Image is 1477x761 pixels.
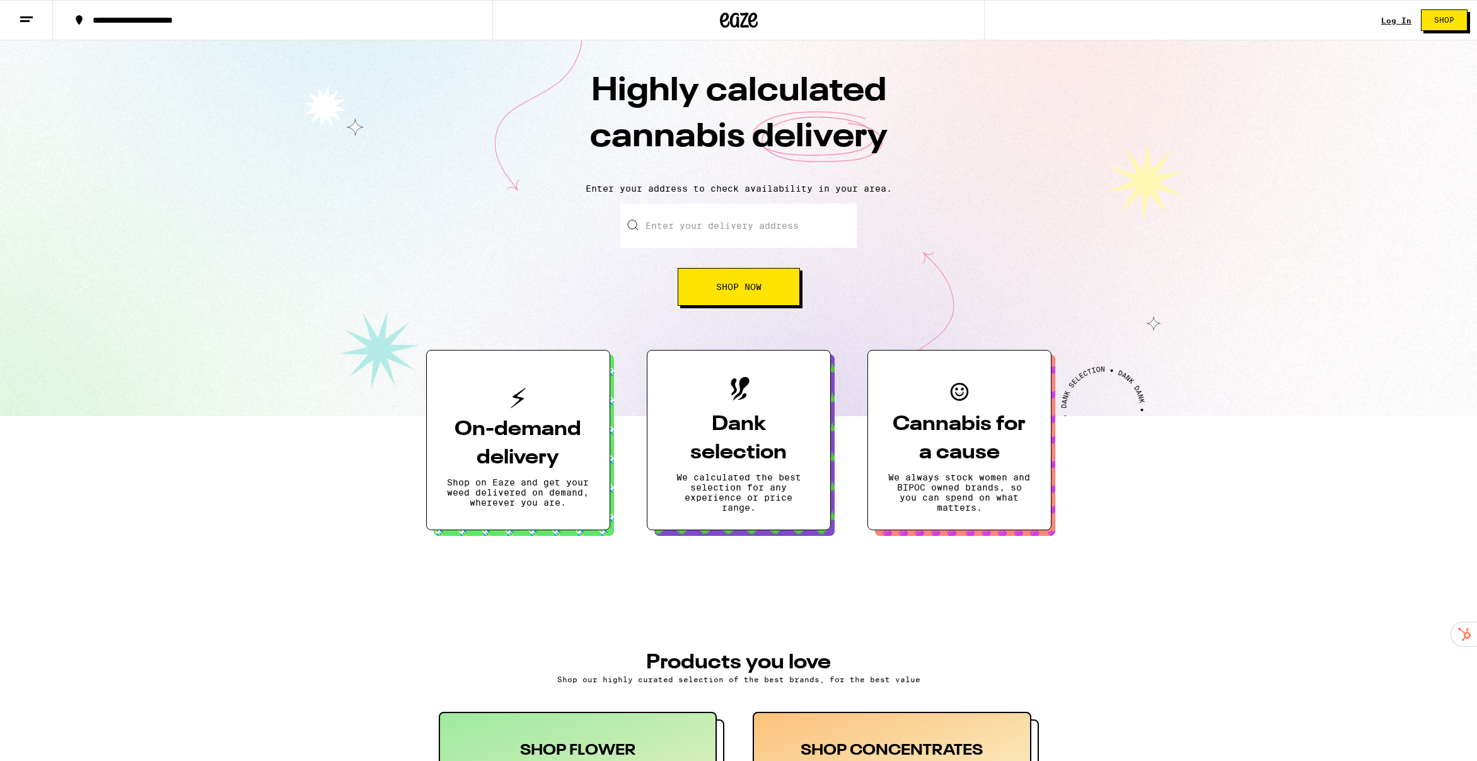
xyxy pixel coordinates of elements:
[888,472,1031,513] p: We always stock women and BIPOC owned brands, so you can spend on what matters.
[1434,16,1454,24] span: Shop
[13,183,1464,194] p: Enter your address to check availability in your area.
[447,477,589,508] p: Shop on Eaze and get your weed delivered on demand, wherever you are.
[647,350,831,530] button: Dank selectionWe calculated the best selection for any experience or price range.
[1421,9,1468,31] button: Shop
[439,653,1039,673] h3: PRODUCTS YOU LOVE
[1381,16,1411,25] a: Log In
[716,282,762,291] span: Shop Now
[668,410,810,467] h3: Dank selection
[668,472,810,513] p: We calculated the best selection for any experience or price range.
[678,268,800,306] button: Shop Now
[620,204,857,248] input: Enter your delivery address
[1411,9,1477,31] a: Shop
[439,675,1039,683] p: Shop our highly curated selection of the best brands, for the best value
[888,410,1031,467] h3: Cannabis for a cause
[518,69,959,173] h1: Highly calculated cannabis delivery
[867,350,1051,530] button: Cannabis for a causeWe always stock women and BIPOC owned brands, so you can spend on what matters.
[447,415,589,472] h3: On-demand delivery
[426,350,610,530] button: On-demand deliveryShop on Eaze and get your weed delivered on demand, wherever you are.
